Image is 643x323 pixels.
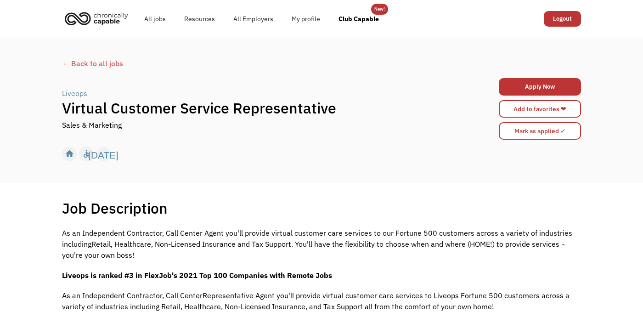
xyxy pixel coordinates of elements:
[374,4,385,15] div: New!
[499,122,581,140] input: Mark as applied ✓
[62,119,122,130] div: Sales & Marketing
[62,8,135,28] a: home
[62,88,87,99] div: Liveops
[135,4,175,34] a: All jobs
[62,227,581,261] p: As an Independent Contractor, Call Center Agent you'll provide virtual customer care services to ...
[175,4,224,34] a: Resources
[329,4,388,34] a: Club Capable
[282,4,329,34] a: My profile
[62,8,131,28] img: Chronically Capable logo
[82,147,91,161] div: accessible
[499,100,581,118] a: Add to favorites ❤
[62,199,168,217] h1: Job Description
[65,147,74,161] div: home
[62,290,581,312] p: As an Independent Contractor, Call CenterRepresentative Agent you'll provide virtual customer car...
[224,4,282,34] a: All Employers
[62,99,451,117] h1: Virtual Customer Service Representative
[62,271,332,280] strong: Liveops is ranked #3 in FlexJob's 2021 Top 100 Companies with Remote Jobs
[544,11,581,27] a: Logout
[62,88,90,99] a: Liveops
[499,120,581,142] form: Mark as applied form
[62,58,581,69] a: ← Back to all jobs
[88,147,118,161] div: [DATE]
[499,78,581,96] a: Apply Now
